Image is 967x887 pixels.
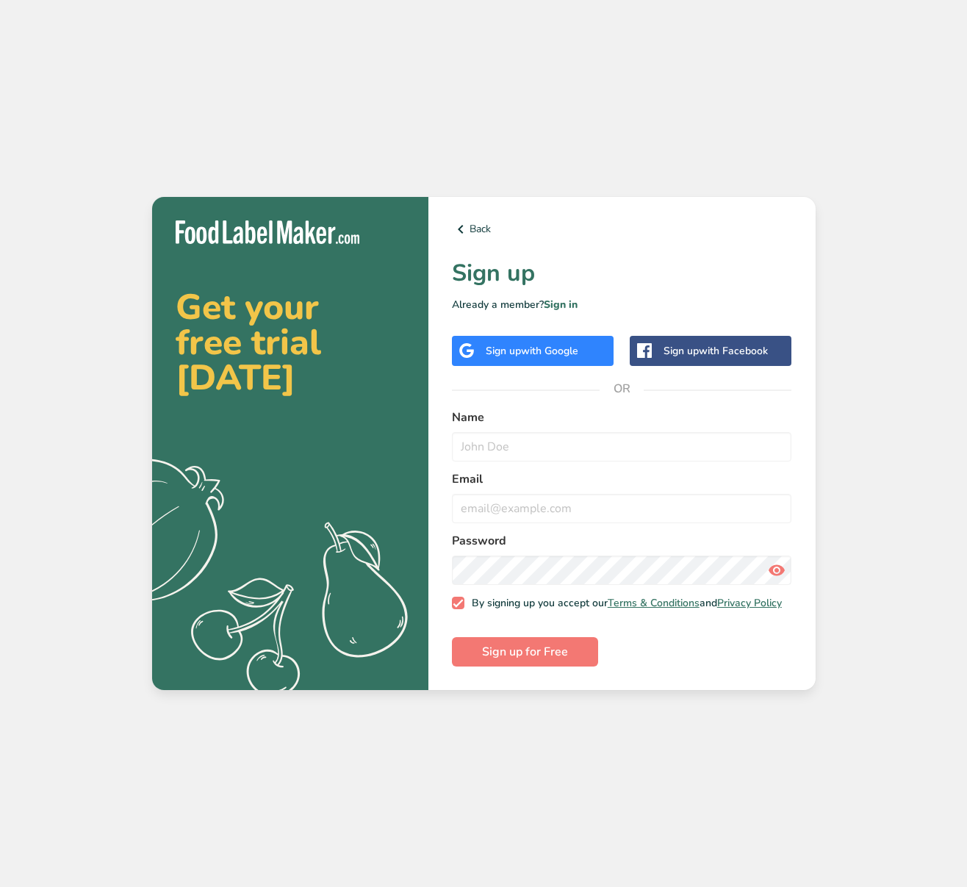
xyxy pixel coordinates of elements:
[452,297,792,312] p: Already a member?
[176,290,405,395] h2: Get your free trial [DATE]
[452,470,792,488] label: Email
[544,298,578,312] a: Sign in
[608,596,700,610] a: Terms & Conditions
[452,637,598,667] button: Sign up for Free
[521,344,578,358] span: with Google
[717,596,782,610] a: Privacy Policy
[699,344,768,358] span: with Facebook
[482,643,568,661] span: Sign up for Free
[176,220,359,245] img: Food Label Maker
[452,532,792,550] label: Password
[452,494,792,523] input: email@example.com
[600,367,644,411] span: OR
[452,409,792,426] label: Name
[464,597,782,610] span: By signing up you accept our and
[452,432,792,462] input: John Doe
[664,343,768,359] div: Sign up
[452,256,792,291] h1: Sign up
[486,343,578,359] div: Sign up
[452,220,792,238] a: Back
